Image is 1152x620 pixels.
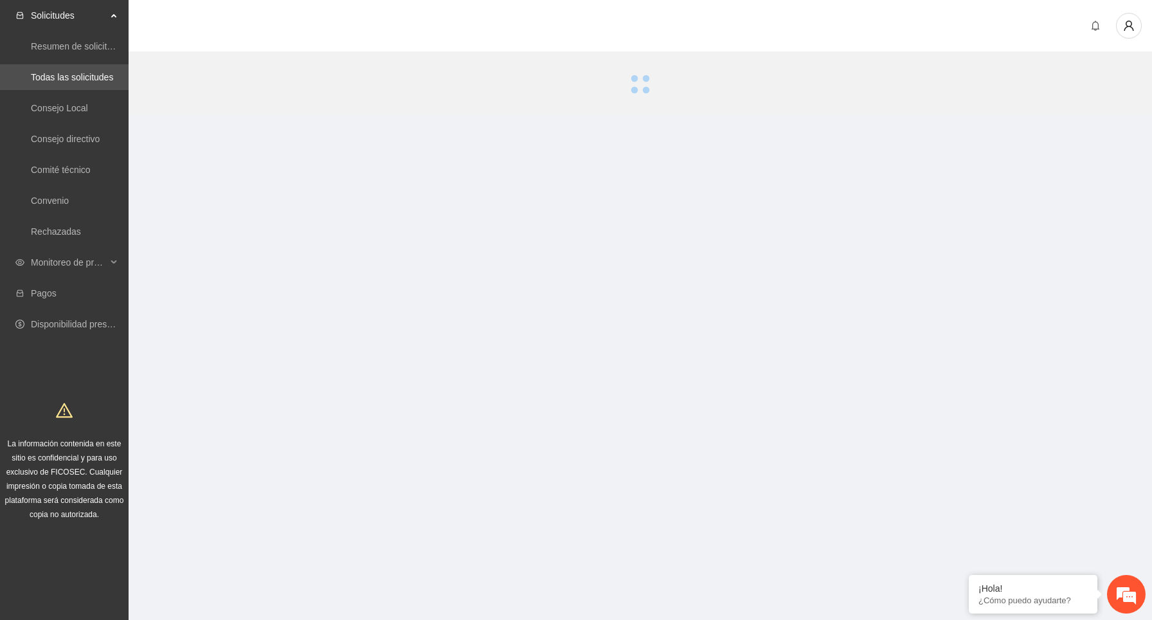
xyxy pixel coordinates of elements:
a: Consejo Local [31,103,88,113]
span: Monitoreo de proyectos [31,250,107,275]
button: user [1116,13,1142,39]
span: La información contenida en este sitio es confidencial y para uso exclusivo de FICOSEC. Cualquier... [5,439,124,519]
a: Rechazadas [31,226,81,237]
span: user [1117,20,1141,32]
a: Todas las solicitudes [31,72,113,82]
div: ¡Hola! [978,583,1088,594]
span: inbox [15,11,24,20]
button: bell [1085,15,1106,36]
a: Convenio [31,196,69,206]
span: warning [56,402,73,419]
span: Solicitudes [31,3,107,28]
a: Consejo directivo [31,134,100,144]
a: Disponibilidad presupuestal [31,319,141,329]
a: Resumen de solicitudes por aprobar [31,41,175,51]
p: ¿Cómo puedo ayudarte? [978,596,1088,605]
span: eye [15,258,24,267]
a: Pagos [31,288,57,298]
span: bell [1086,21,1105,31]
a: Comité técnico [31,165,91,175]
